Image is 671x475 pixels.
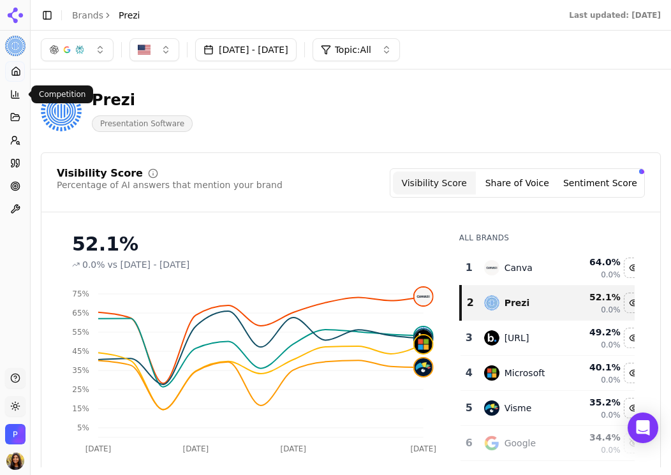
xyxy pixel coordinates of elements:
[415,358,432,376] img: visme
[466,330,471,346] div: 3
[72,9,140,22] nav: breadcrumb
[484,400,499,416] img: visme
[415,288,432,305] img: canva
[466,365,471,381] div: 4
[5,36,26,56] img: Prezi
[92,115,193,132] span: Presentation Software
[466,435,471,451] div: 6
[393,172,476,194] button: Visibility Score
[505,261,533,274] div: Canva
[335,43,371,56] span: Topic: All
[72,10,103,20] a: Brands
[72,328,89,337] tspan: 55%
[31,85,93,103] div: Competition
[72,347,89,356] tspan: 45%
[461,426,645,461] tr: 6googleGoogle34.4%0.0%Show google data
[601,445,621,455] span: 0.0%
[92,90,193,110] div: Prezi
[624,363,644,383] button: Hide microsoft data
[601,340,621,350] span: 0.0%
[575,326,621,339] div: 49.2 %
[5,36,26,56] button: Current brand: Prezi
[5,424,26,444] img: Prezi
[461,391,645,426] tr: 5vismeVisme35.2%0.0%Hide visme data
[476,172,559,194] button: Share of Voice
[461,286,645,321] tr: 2preziPrezi52.1%0.0%Hide prezi data
[72,309,89,318] tspan: 65%
[183,444,209,453] tspan: [DATE]
[410,444,436,453] tspan: [DATE]
[466,260,471,275] div: 1
[624,328,644,348] button: Hide beautiful.ai data
[505,332,529,344] div: [URL]
[601,270,621,280] span: 0.0%
[624,258,644,278] button: Hide canva data
[57,168,143,179] div: Visibility Score
[559,172,642,194] button: Sentiment Score
[415,330,432,347] img: beautiful.ai
[108,258,190,271] span: vs [DATE] - [DATE]
[138,43,151,56] img: US
[505,402,532,414] div: Visme
[72,233,434,256] div: 52.1%
[119,9,140,22] span: Prezi
[575,256,621,268] div: 64.0 %
[72,404,89,413] tspan: 15%
[77,423,89,432] tspan: 5%
[505,296,530,309] div: Prezi
[575,291,621,303] div: 52.1 %
[415,335,432,353] img: microsoft
[85,444,112,453] tspan: [DATE]
[72,366,89,375] tspan: 35%
[624,293,644,313] button: Hide prezi data
[569,10,661,20] div: Last updated: [DATE]
[466,400,471,416] div: 5
[624,433,644,453] button: Show google data
[415,327,432,345] img: prezi
[6,452,24,470] button: Open user button
[41,91,82,131] img: Prezi
[281,444,307,453] tspan: [DATE]
[575,396,621,409] div: 35.2 %
[484,330,499,346] img: beautiful.ai
[461,321,645,356] tr: 3beautiful.ai[URL]49.2%0.0%Hide beautiful.ai data
[484,435,499,451] img: google
[5,424,26,444] button: Open organization switcher
[601,410,621,420] span: 0.0%
[459,233,635,243] div: All Brands
[575,431,621,444] div: 34.4 %
[72,385,89,394] tspan: 25%
[505,437,536,449] div: Google
[57,179,283,191] div: Percentage of AI answers that mention your brand
[484,260,499,275] img: canva
[461,356,645,391] tr: 4microsoftMicrosoft40.1%0.0%Hide microsoft data
[72,289,89,298] tspan: 75%
[628,413,658,443] div: Open Intercom Messenger
[505,367,545,379] div: Microsoft
[82,258,105,271] span: 0.0%
[601,305,621,315] span: 0.0%
[601,375,621,385] span: 0.0%
[484,295,499,311] img: prezi
[484,365,499,381] img: microsoft
[624,398,644,418] button: Hide visme data
[467,295,471,311] div: 2
[6,452,24,470] img: Naba Ahmed
[195,38,297,61] button: [DATE] - [DATE]
[575,361,621,374] div: 40.1 %
[461,251,645,286] tr: 1canvaCanva64.0%0.0%Hide canva data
